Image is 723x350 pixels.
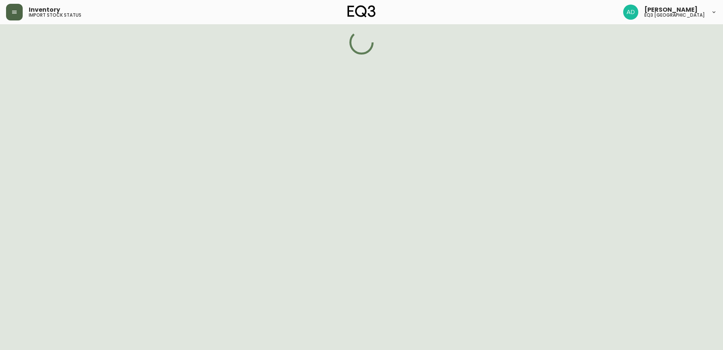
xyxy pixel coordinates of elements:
span: Inventory [29,7,60,13]
h5: eq3 [GEOGRAPHIC_DATA] [644,13,705,17]
h5: import stock status [29,13,81,17]
img: logo [348,5,375,17]
span: [PERSON_NAME] [644,7,698,13]
img: 308eed972967e97254d70fe596219f44 [623,5,638,20]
